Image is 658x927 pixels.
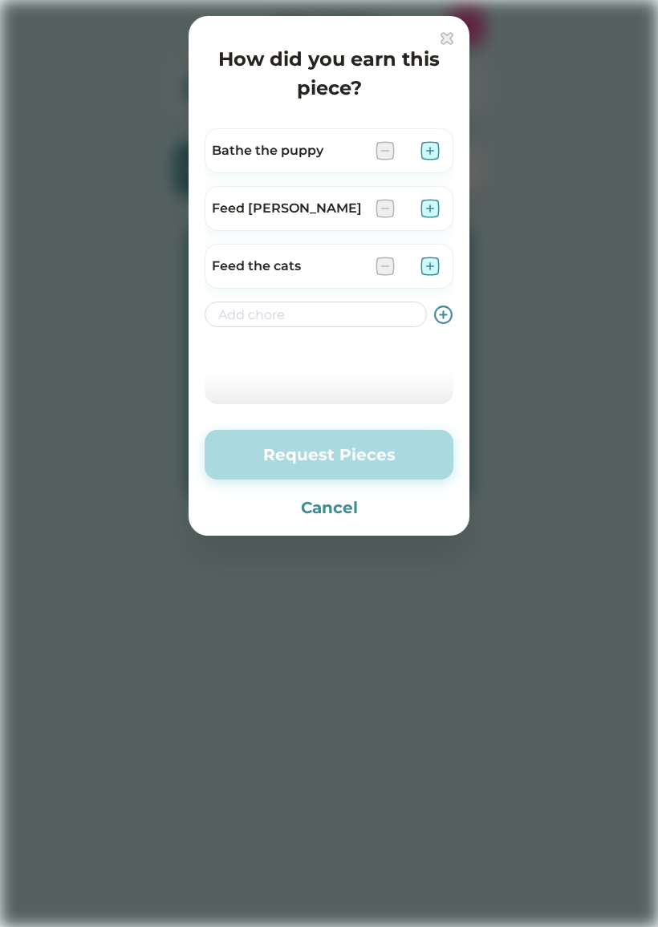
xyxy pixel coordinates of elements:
img: interface-delete-2--remove-bold-add-button-buttons-delete.svg [441,32,453,45]
img: interface-add-square--square-remove-cross-buttons-add-plus-button.svg [420,199,440,218]
input: Add chore [205,302,427,327]
div: Bathe the puppy [212,141,363,160]
img: interface-add-square--square-remove-cross-buttons-add-plus-button.svg [420,257,440,276]
img: interface-add-square--square-remove-cross-buttons-add-plus-button.svg [420,141,440,160]
h4: How did you earn this piece? [205,45,453,103]
button: Cancel [205,496,453,520]
img: interface-remove-square--subtract-grey-buttons-remove-add-button-square-delete.svg [376,199,395,218]
div: Feed [PERSON_NAME] [212,199,363,218]
div: Feed the cats [212,257,363,276]
img: interface-remove-square--subtract-grey-buttons-remove-add-button-square-delete.svg [376,141,395,160]
img: interface-remove-square--subtract-grey-buttons-remove-add-button-square-delete.svg [376,257,395,276]
button: Request Pieces [205,430,453,480]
